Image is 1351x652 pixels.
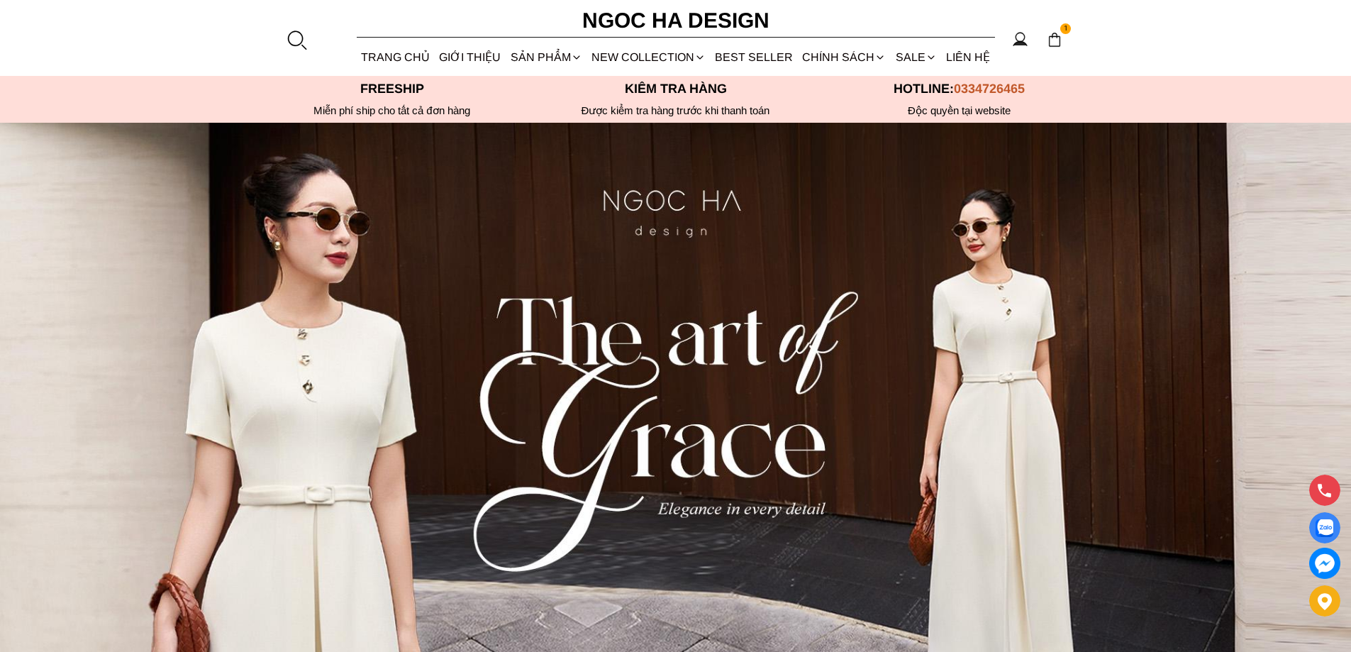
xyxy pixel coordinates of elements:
[818,104,1101,117] h6: Độc quyền tại website
[569,4,782,38] a: Ngoc Ha Design
[1316,519,1333,537] img: Display image
[1060,23,1072,35] span: 1
[250,82,534,96] p: Freeship
[534,104,818,117] p: Được kiểm tra hàng trước khi thanh toán
[250,104,534,117] div: Miễn phí ship cho tất cả đơn hàng
[798,38,891,76] div: Chính sách
[954,82,1025,96] span: 0334726465
[1309,512,1340,543] a: Display image
[586,38,710,76] a: NEW COLLECTION
[435,38,506,76] a: GIỚI THIỆU
[1309,548,1340,579] a: messenger
[941,38,994,76] a: LIÊN HỆ
[357,38,435,76] a: TRANG CHỦ
[506,38,586,76] div: SẢN PHẨM
[1047,32,1062,48] img: img-CART-ICON-ksit0nf1
[625,82,727,96] font: Kiểm tra hàng
[818,82,1101,96] p: Hotline:
[711,38,798,76] a: BEST SELLER
[891,38,941,76] a: SALE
